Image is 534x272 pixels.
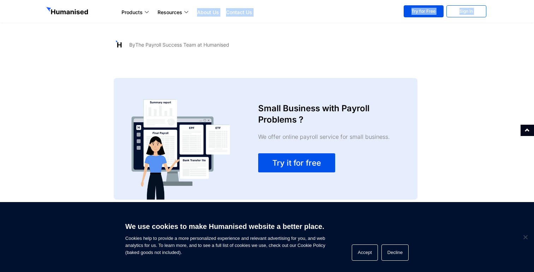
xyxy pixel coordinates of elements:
[272,159,321,167] span: Try it for free
[194,8,222,17] a: About Us
[129,42,135,48] span: By
[352,244,378,261] button: Accept
[381,244,409,261] button: Decline
[125,36,229,53] span: The Payroll Success Team at Humanised
[258,103,396,125] h3: Small Business with Payroll Problems ?
[446,5,486,17] a: Sign In
[125,218,325,256] span: Cookies help to provide a more personalized experience and relevant advertising for you, and web ...
[522,233,529,241] span: Decline
[258,153,335,172] a: Try it for free
[258,132,396,141] div: We offer online payroll service for small business.
[125,221,325,231] h6: We use cookies to make Humanised website a better place.
[46,7,89,16] img: GetHumanised Logo
[118,8,154,17] a: Products
[154,8,194,17] a: Resources
[114,39,125,51] img: The Payroll Success Team at Humanised
[404,5,444,17] a: Try for Free
[222,8,256,17] a: Contact Us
